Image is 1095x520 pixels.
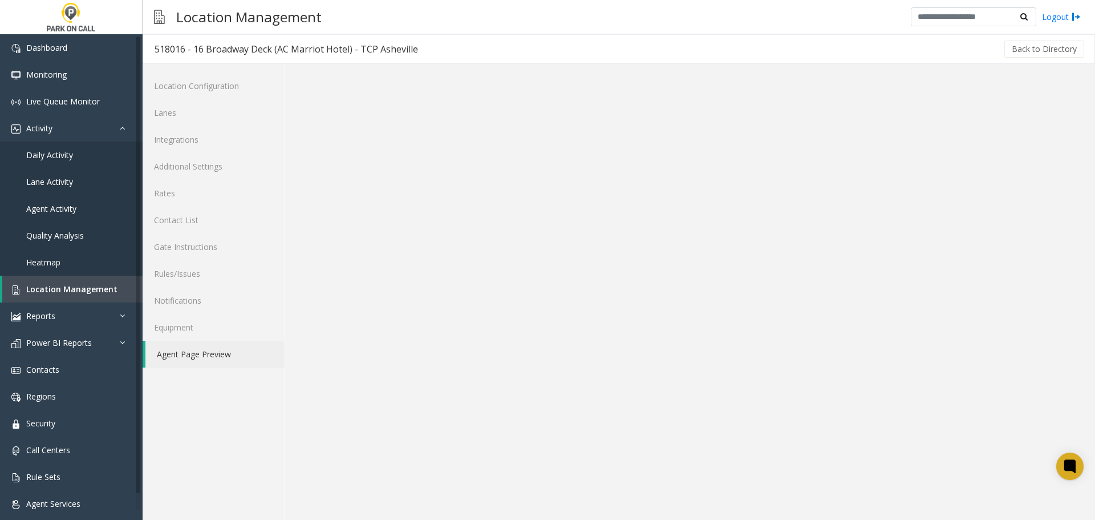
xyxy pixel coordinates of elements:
[145,341,285,368] a: Agent Page Preview
[1072,11,1081,23] img: logout
[143,99,285,126] a: Lanes
[26,176,73,187] span: Lane Activity
[26,445,70,455] span: Call Centers
[11,366,21,375] img: 'icon'
[26,96,100,107] span: Live Queue Monitor
[11,446,21,455] img: 'icon'
[1042,11,1081,23] a: Logout
[26,230,84,241] span: Quality Analysis
[154,3,165,31] img: pageIcon
[26,257,60,268] span: Heatmap
[143,314,285,341] a: Equipment
[11,98,21,107] img: 'icon'
[143,287,285,314] a: Notifications
[11,500,21,509] img: 'icon'
[26,364,59,375] span: Contacts
[11,393,21,402] img: 'icon'
[26,498,80,509] span: Agent Services
[26,418,55,429] span: Security
[26,391,56,402] span: Regions
[11,71,21,80] img: 'icon'
[171,3,327,31] h3: Location Management
[26,471,60,482] span: Rule Sets
[143,153,285,180] a: Additional Settings
[26,69,67,80] span: Monitoring
[143,233,285,260] a: Gate Instructions
[143,126,285,153] a: Integrations
[11,124,21,134] img: 'icon'
[2,276,143,303] a: Location Management
[11,473,21,482] img: 'icon'
[26,337,92,348] span: Power BI Reports
[1004,41,1084,58] button: Back to Directory
[11,339,21,348] img: 'icon'
[11,312,21,321] img: 'icon'
[26,284,117,295] span: Location Management
[26,42,67,53] span: Dashboard
[11,420,21,429] img: 'icon'
[11,44,21,53] img: 'icon'
[26,311,55,321] span: Reports
[143,180,285,207] a: Rates
[155,42,418,57] div: 518016 - 16 Broadway Deck (AC Marriot Hotel) - TCP Asheville
[143,207,285,233] a: Contact List
[11,285,21,295] img: 'icon'
[143,72,285,99] a: Location Configuration
[143,260,285,287] a: Rules/Issues
[26,123,52,134] span: Activity
[26,150,73,160] span: Daily Activity
[26,203,76,214] span: Agent Activity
